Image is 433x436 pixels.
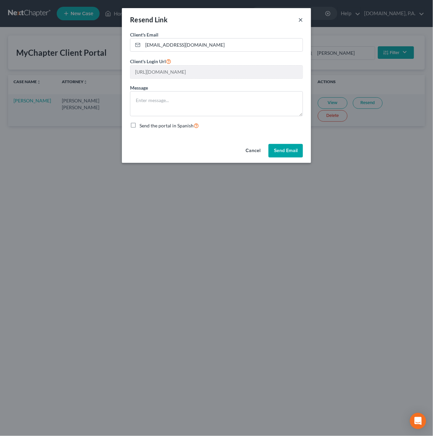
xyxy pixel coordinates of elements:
[130,66,303,78] input: --
[410,413,426,429] div: Open Intercom Messenger
[130,84,148,91] label: Message
[139,123,194,128] span: Send the portal in Spanish
[143,39,303,51] input: Enter email...
[130,15,168,24] div: Resend Link
[298,16,303,24] button: ×
[130,32,158,38] span: Client's Email
[240,144,266,158] button: Cancel
[269,144,303,158] button: Send Email
[130,57,171,65] label: Client's Login Url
